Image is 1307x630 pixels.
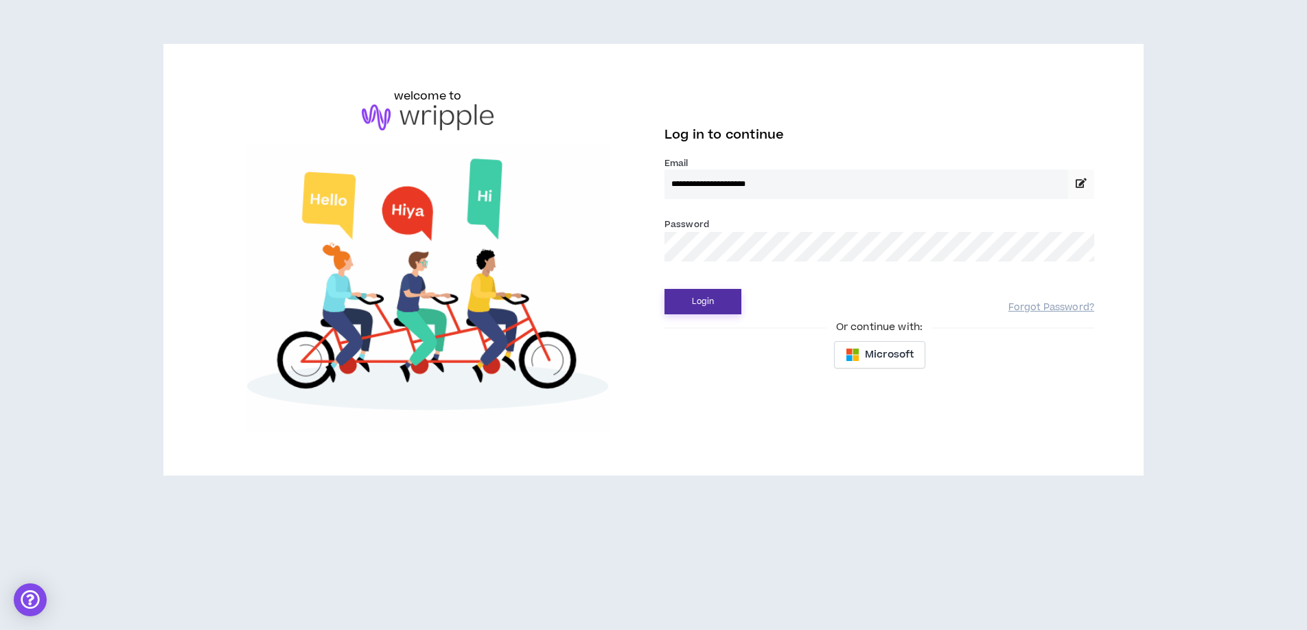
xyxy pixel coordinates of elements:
[664,218,709,231] label: Password
[213,144,643,432] img: Welcome to Wripple
[664,126,784,143] span: Log in to continue
[362,104,494,130] img: logo-brand.png
[664,289,741,314] button: Login
[394,88,462,104] h6: welcome to
[1008,301,1094,314] a: Forgot Password?
[664,157,1094,170] label: Email
[14,583,47,616] div: Open Intercom Messenger
[834,341,925,369] button: Microsoft
[826,320,932,335] span: Or continue with:
[865,347,914,362] span: Microsoft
